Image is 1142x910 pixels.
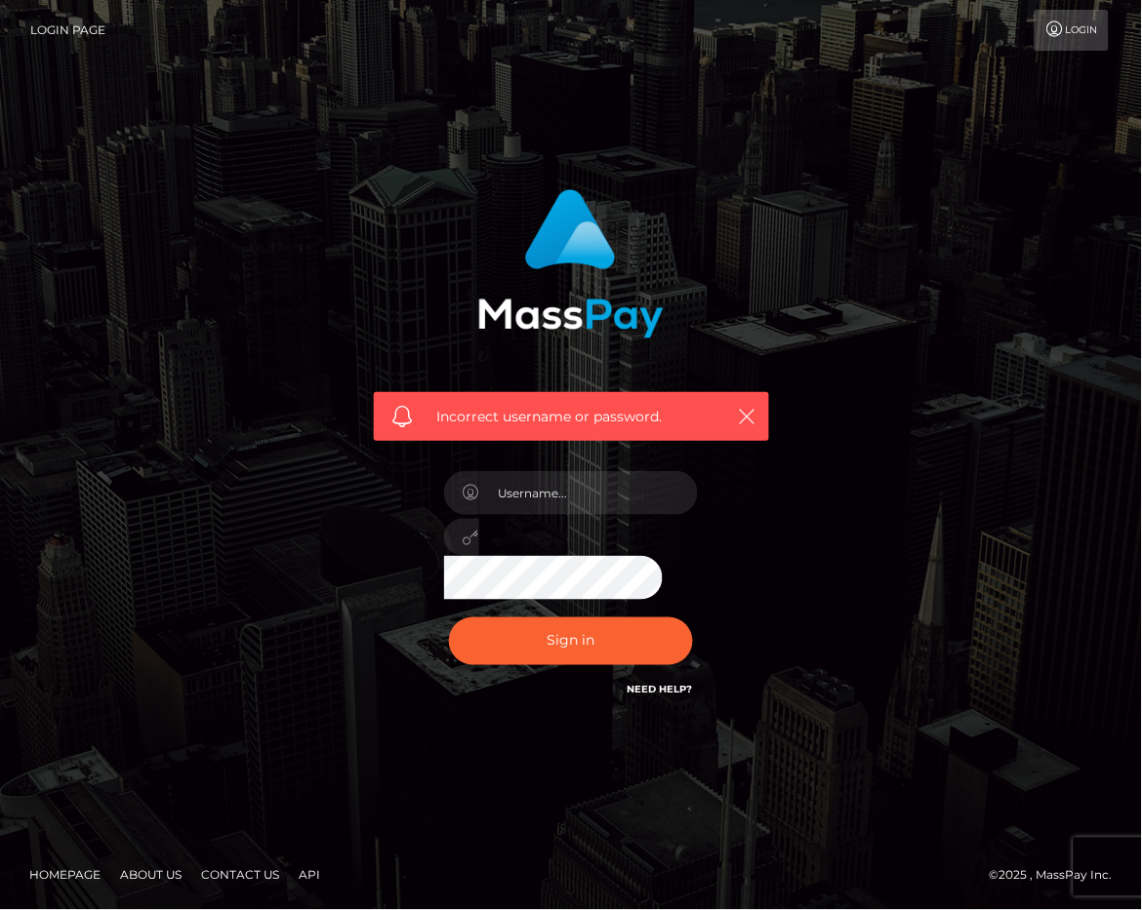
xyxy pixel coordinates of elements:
input: Username... [479,471,698,515]
div: © 2025 , MassPay Inc. [990,865,1127,887]
a: API [291,860,328,890]
a: Login [1035,10,1109,51]
button: Sign in [449,617,693,665]
img: MassPay Login [478,189,664,338]
a: Login Page [30,10,105,51]
a: Homepage [21,860,108,890]
a: About Us [112,860,189,890]
a: Contact Us [193,860,287,890]
a: Need Help? [628,684,693,696]
span: Incorrect username or password. [437,407,715,427]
